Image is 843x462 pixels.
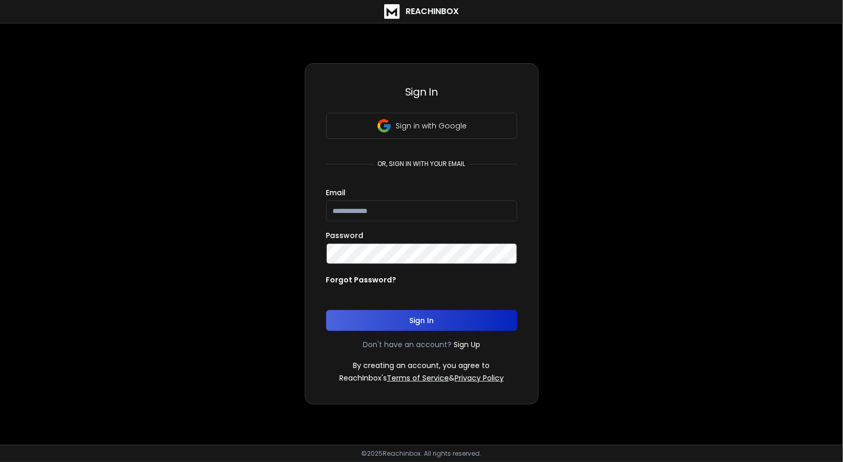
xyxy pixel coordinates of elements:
p: or, sign in with your email [374,160,470,168]
p: Sign in with Google [396,121,467,131]
h1: ReachInbox [406,5,459,18]
a: Privacy Policy [455,373,504,383]
p: Forgot Password? [326,275,397,285]
h3: Sign In [326,85,517,99]
button: Sign in with Google [326,113,517,139]
a: Terms of Service [387,373,449,383]
p: © 2025 Reachinbox. All rights reserved. [362,449,482,458]
p: Don't have an account? [363,339,452,350]
a: Sign Up [454,339,480,350]
a: ReachInbox [384,4,459,19]
label: Password [326,232,364,239]
img: logo [384,4,400,19]
p: By creating an account, you agree to [353,360,490,371]
p: ReachInbox's & [339,373,504,383]
label: Email [326,189,346,196]
button: Sign In [326,310,517,331]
